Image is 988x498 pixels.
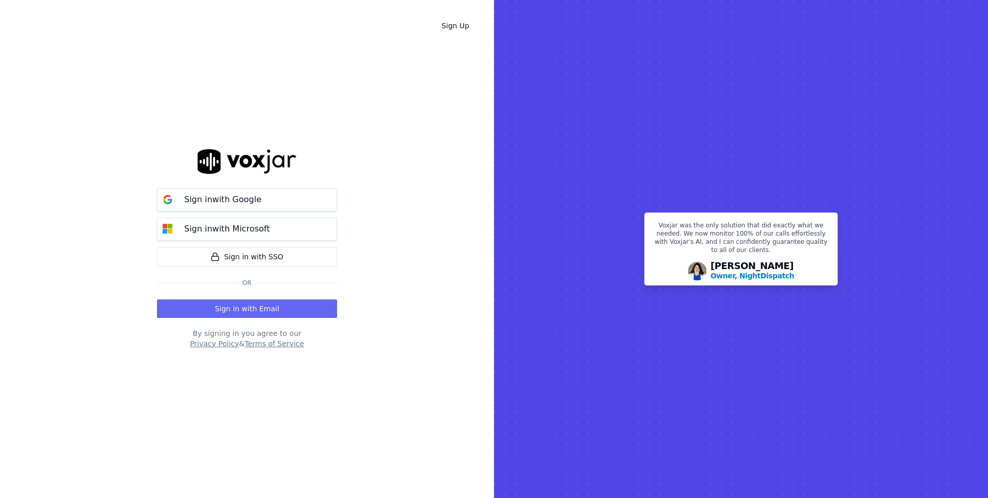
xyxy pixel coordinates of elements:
span: Or [238,279,256,287]
p: Voxjar was the only solution that did exactly what we needed. We now monitor 100% of our calls ef... [651,221,831,258]
button: Terms of Service [244,339,304,349]
img: microsoft Sign in button [157,219,178,239]
p: Sign in with Google [184,193,261,206]
a: Sign Up [433,16,478,35]
button: Sign inwith Microsoft [157,218,337,241]
img: google Sign in button [157,189,178,210]
button: Sign inwith Google [157,188,337,211]
button: Privacy Policy [190,339,239,349]
div: By signing in you agree to our & [157,328,337,349]
a: Sign in with SSO [157,247,337,266]
div: [PERSON_NAME] [711,261,795,281]
img: Avatar [688,262,707,280]
p: Sign in with Microsoft [184,223,270,235]
p: Owner, NightDispatch [711,271,795,281]
button: Sign in with Email [157,299,337,318]
img: logo [198,149,296,173]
